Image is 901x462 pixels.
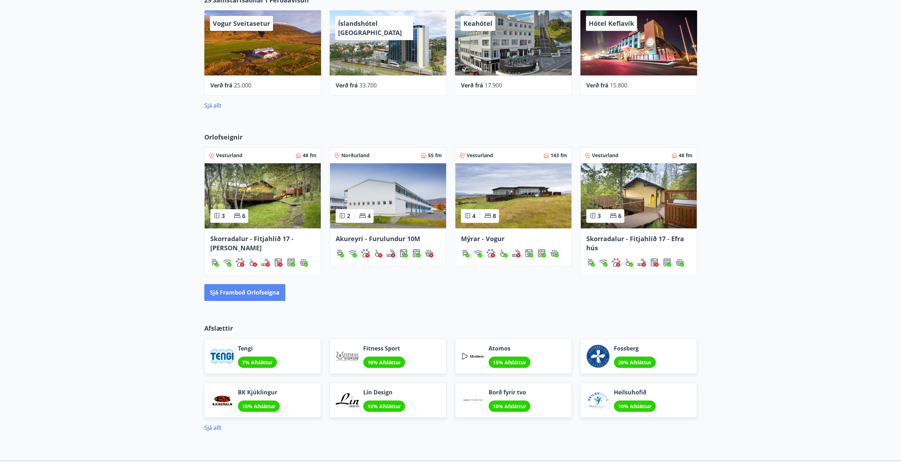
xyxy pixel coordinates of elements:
img: Dl16BY4EX9PAW649lg1C3oBuIaAsR6QVDQBO2cTm.svg [525,249,533,257]
span: BK Kjúklingur [238,388,280,396]
div: Reykingar / Vape [387,249,395,257]
span: 33.700 [359,81,377,89]
img: 8IYIKVZQyRlUC6HQIIUSdjpPGRncJsz2RzLgWvp4.svg [625,258,633,267]
div: Gasgrill [336,249,344,257]
img: h89QDIuHlAdpqTriuIvuEWkTH976fOgBEOOeu1mi.svg [425,249,433,257]
span: 48 fm [679,152,692,159]
div: Þvottavél [274,258,283,267]
img: 7hj2GulIrg6h11dFIpsIzg8Ak2vZaScVwTihwv8g.svg [537,249,546,257]
img: HJRyFFsYp6qjeUYhR4dAD8CaCEsnIFYZ05miwXoh.svg [474,249,482,257]
span: 4 [367,212,371,220]
div: Heitur pottur [425,249,433,257]
div: Heitur pottur [675,258,684,267]
div: Gæludýr [361,249,370,257]
img: 8IYIKVZQyRlUC6HQIIUSdjpPGRncJsz2RzLgWvp4.svg [249,258,257,267]
span: 10% Afsláttur [367,359,401,366]
img: ZXjrS3QKesehq6nQAPjaRuRTI364z8ohTALB4wBr.svg [210,258,219,267]
span: 15% Afsláttur [493,359,526,366]
span: Íslandshótel [GEOGRAPHIC_DATA] [338,19,402,37]
div: Aðgengi fyrir hjólastól [499,249,508,257]
span: 3 [222,212,225,220]
div: Gasgrill [586,258,595,267]
span: 48 fm [303,152,317,159]
span: Vesturland [216,152,243,159]
div: Reykingar / Vape [261,258,270,267]
span: 15% Afsláttur [242,403,275,410]
p: Afslættir [204,324,697,333]
img: Dl16BY4EX9PAW649lg1C3oBuIaAsR6QVDQBO2cTm.svg [274,258,283,267]
span: Vogur Sveitasetur [213,19,270,28]
div: Gæludýr [236,258,244,267]
span: 2 [347,212,350,220]
img: QNIUl6Cv9L9rHgMXwuzGLuiJOj7RKqxk9mBFPqjq.svg [512,249,520,257]
span: Lín Design [363,388,405,396]
span: Skorradalur - Fitjahlíð 17 - Efra hús [586,234,684,252]
span: 143 fm [551,152,567,159]
div: Þráðlaust net [223,258,232,267]
div: Uppþvottavél [412,249,421,257]
span: Verð frá [210,81,233,89]
img: pxcaIm5dSOV3FS4whs1soiYWTwFQvksT25a9J10C.svg [612,258,620,267]
span: Borð fyrir tvo [489,388,530,396]
img: HJRyFFsYp6qjeUYhR4dAD8CaCEsnIFYZ05miwXoh.svg [599,258,608,267]
span: Skorradalur - Fitjahlíð 17 - [PERSON_NAME] [210,234,293,252]
div: Uppþvottavél [537,249,546,257]
img: HJRyFFsYp6qjeUYhR4dAD8CaCEsnIFYZ05miwXoh.svg [348,249,357,257]
div: Þráðlaust net [348,249,357,257]
span: Norðurland [341,152,370,159]
span: Vesturland [592,152,618,159]
img: 8IYIKVZQyRlUC6HQIIUSdjpPGRncJsz2RzLgWvp4.svg [374,249,382,257]
div: Þvottavél [650,258,658,267]
img: Paella dish [205,163,321,228]
span: 3 [598,212,601,220]
img: pxcaIm5dSOV3FS4whs1soiYWTwFQvksT25a9J10C.svg [236,258,244,267]
img: h89QDIuHlAdpqTriuIvuEWkTH976fOgBEOOeu1mi.svg [550,249,559,257]
img: Paella dish [330,163,446,228]
img: ZXjrS3QKesehq6nQAPjaRuRTI364z8ohTALB4wBr.svg [586,258,595,267]
img: pxcaIm5dSOV3FS4whs1soiYWTwFQvksT25a9J10C.svg [486,249,495,257]
span: Verð frá [461,81,483,89]
img: ZXjrS3QKesehq6nQAPjaRuRTI364z8ohTALB4wBr.svg [461,249,469,257]
span: Mýrar - Vogur [461,234,504,243]
div: Gasgrill [461,249,469,257]
img: pxcaIm5dSOV3FS4whs1soiYWTwFQvksT25a9J10C.svg [361,249,370,257]
span: Tengi [238,344,277,352]
span: 10% Afsláttur [618,403,651,410]
div: Þráðlaust net [474,249,482,257]
span: Fitness Sport [363,344,405,352]
span: 6 [618,212,621,220]
span: 8 [493,212,496,220]
div: Heitur pottur [550,249,559,257]
div: Gæludýr [612,258,620,267]
img: 7hj2GulIrg6h11dFIpsIzg8Ak2vZaScVwTihwv8g.svg [663,258,671,267]
span: 15% Afsláttur [367,403,401,410]
span: Akureyri - Furulundur 10M [336,234,420,243]
span: 25.000 [234,81,251,89]
div: Reykingar / Vape [512,249,520,257]
span: Orlofseignir [204,132,243,142]
span: 4 [472,212,475,220]
img: QNIUl6Cv9L9rHgMXwuzGLuiJOj7RKqxk9mBFPqjq.svg [637,258,646,267]
span: Atomos [489,344,530,352]
span: 7% Afsláttur [242,359,273,366]
img: h89QDIuHlAdpqTriuIvuEWkTH976fOgBEOOeu1mi.svg [675,258,684,267]
img: Dl16BY4EX9PAW649lg1C3oBuIaAsR6QVDQBO2cTm.svg [399,249,408,257]
button: Sjá framboð orlofseigna [204,284,285,301]
span: 10% Afsláttur [493,403,526,410]
img: 7hj2GulIrg6h11dFIpsIzg8Ak2vZaScVwTihwv8g.svg [287,258,295,267]
img: ZXjrS3QKesehq6nQAPjaRuRTI364z8ohTALB4wBr.svg [336,249,344,257]
span: Vesturland [467,152,493,159]
a: Sjá allt [204,424,222,432]
div: Heitur pottur [300,258,308,267]
span: Keahótel [463,19,492,28]
span: 20% Afsláttur [618,359,651,366]
div: Aðgengi fyrir hjólastól [625,258,633,267]
img: 8IYIKVZQyRlUC6HQIIUSdjpPGRncJsz2RzLgWvp4.svg [499,249,508,257]
span: Heilsuhofið [614,388,656,396]
img: QNIUl6Cv9L9rHgMXwuzGLuiJOj7RKqxk9mBFPqjq.svg [387,249,395,257]
img: h89QDIuHlAdpqTriuIvuEWkTH976fOgBEOOeu1mi.svg [300,258,308,267]
div: Þráðlaust net [599,258,608,267]
div: Uppþvottavél [663,258,671,267]
span: Fossberg [614,344,656,352]
div: Reykingar / Vape [637,258,646,267]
